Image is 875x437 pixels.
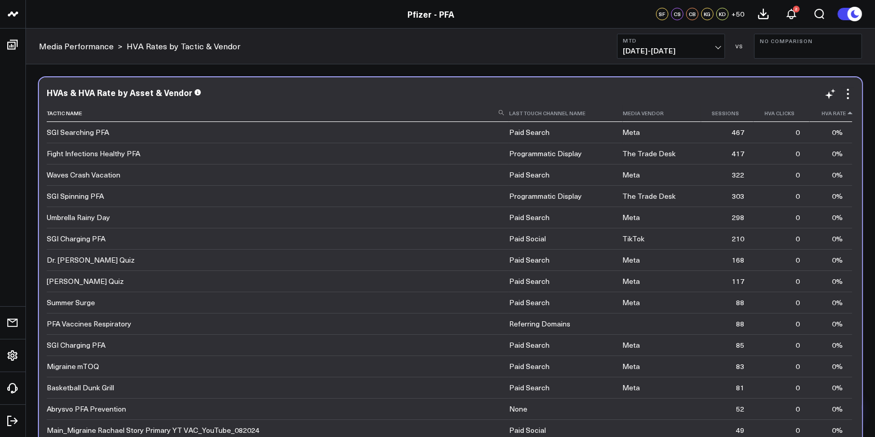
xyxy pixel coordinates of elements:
div: 0% [832,383,843,393]
div: 303 [732,191,744,201]
div: Umbrella Rainy Day [47,212,110,223]
div: 0 [796,319,800,329]
div: 0% [832,127,843,138]
div: 0% [832,276,843,286]
div: 85 [736,340,744,350]
div: Meta [623,127,640,138]
div: Basketball Dunk Grill [47,383,114,393]
div: TikTok [623,234,645,244]
div: 322 [732,170,744,180]
div: 0% [832,340,843,350]
div: 0 [796,212,800,223]
a: Pfizer - PFA [408,8,455,20]
div: Fight Infections Healthy PFA [47,148,140,159]
th: Tactic Name [47,105,509,122]
div: 0% [832,319,843,329]
div: 210 [732,234,744,244]
div: Paid Search [509,383,550,393]
div: Main_Migraine Rachael Story Primary YT VAC_YouTube_082024 [47,425,259,435]
div: 0 [796,170,800,180]
div: PFA Vaccines Respiratory [47,319,131,329]
div: 0 [796,361,800,372]
div: KG [701,8,714,20]
div: 0% [832,297,843,308]
div: Abrysvo PFA Prevention [47,404,126,414]
div: 417 [732,148,744,159]
div: Referring Domains [509,319,570,329]
div: 467 [732,127,744,138]
div: Meta [623,361,640,372]
div: 0% [832,170,843,180]
div: SF [656,8,668,20]
button: MTD[DATE]-[DATE] [617,34,725,59]
div: Paid Search [509,212,550,223]
div: 0% [832,148,843,159]
div: 49 [736,425,744,435]
div: 0% [832,212,843,223]
b: No Comparison [760,38,856,44]
div: Waves Crash Vacation [47,170,120,180]
div: Paid Search [509,361,550,372]
th: Last Touch Channel Name [509,105,623,122]
div: 0 [796,404,800,414]
th: Media Vendor [623,105,701,122]
div: 0 [796,297,800,308]
div: HVAs & HVA Rate by Asset & Vendor [47,87,193,98]
div: Meta [623,297,640,308]
button: +50 [731,8,744,20]
div: Paid Search [509,255,550,265]
div: Meta [623,170,640,180]
div: 0 [796,127,800,138]
div: 168 [732,255,744,265]
b: MTD [623,37,719,44]
div: SGI Spinning PFA [47,191,104,201]
span: + 50 [731,10,744,18]
div: 0% [832,425,843,435]
div: 0% [832,404,843,414]
th: Hva Clicks [754,105,809,122]
div: SGI Searching PFA [47,127,109,138]
div: Meta [623,383,640,393]
div: Meta [623,340,640,350]
a: HVA Rates by Tactic & Vendor [127,40,240,52]
div: Migraine mTOQ [47,361,99,372]
div: 0% [832,191,843,201]
div: Paid Search [509,127,550,138]
div: Paid Search [509,170,550,180]
th: Sessions [701,105,754,122]
div: > [39,40,122,52]
div: 0 [796,191,800,201]
button: No Comparison [754,34,862,59]
div: SGI Charging PFA [47,340,105,350]
div: SGI Charging PFA [47,234,105,244]
div: CS [671,8,683,20]
div: KD [716,8,729,20]
div: 81 [736,383,744,393]
div: Programmatic Display [509,191,582,201]
th: Hva Rate [810,105,853,122]
div: The Trade Desk [623,148,676,159]
div: Paid Social [509,234,546,244]
div: Paid Search [509,276,550,286]
div: 88 [736,319,744,329]
div: Programmatic Display [509,148,582,159]
div: 0 [796,383,800,393]
div: 0 [796,234,800,244]
div: 52 [736,404,744,414]
div: None [509,404,527,414]
a: Media Performance [39,40,114,52]
div: VS [730,43,749,49]
div: 0% [832,255,843,265]
div: Dr. [PERSON_NAME] Quiz [47,255,134,265]
div: Meta [623,212,640,223]
div: Paid Social [509,425,546,435]
div: 2 [793,6,800,12]
div: Meta [623,255,640,265]
div: The Trade Desk [623,191,676,201]
div: 0 [796,148,800,159]
div: Paid Search [509,340,550,350]
div: CB [686,8,699,20]
div: [PERSON_NAME] Quiz [47,276,124,286]
span: [DATE] - [DATE] [623,47,719,55]
div: 83 [736,361,744,372]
